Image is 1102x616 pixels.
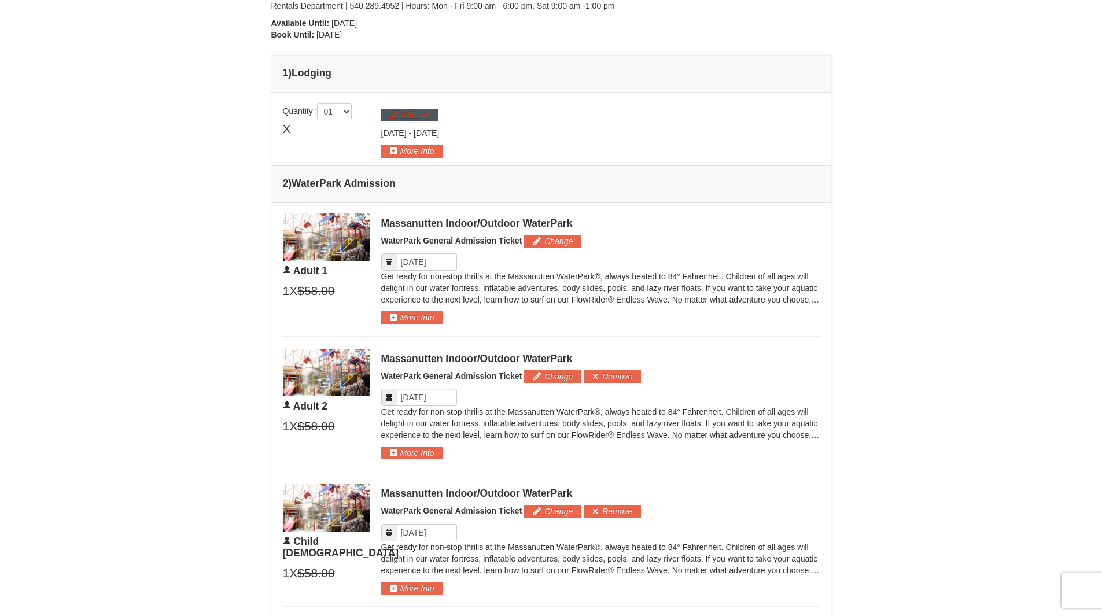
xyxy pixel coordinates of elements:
[288,178,292,189] span: )
[283,282,290,300] span: 1
[381,488,820,499] div: Massanutten Indoor/Outdoor WaterPark
[524,505,581,518] button: Change
[381,406,820,441] p: Get ready for non-stop thrills at the Massanutten WaterPark®, always heated to 84° Fahrenheit. Ch...
[283,213,370,261] img: 6619917-1403-22d2226d.jpg
[381,541,820,576] p: Get ready for non-stop thrills at the Massanutten WaterPark®, always heated to 84° Fahrenheit. Ch...
[283,418,290,435] span: 1
[271,30,315,39] strong: Book Until:
[289,418,297,435] span: X
[283,178,820,189] h4: 2 WaterPark Admission
[297,565,334,582] span: $58.00
[293,265,327,276] span: Adult 1
[283,536,399,559] span: Child [DEMOGRAPHIC_DATA]
[289,282,297,300] span: X
[331,19,357,28] span: [DATE]
[289,565,297,582] span: X
[283,120,291,138] span: X
[283,106,352,116] span: Quantity :
[288,67,292,79] span: )
[381,145,443,157] button: More Info
[408,128,411,138] span: -
[381,353,820,364] div: Massanutten Indoor/Outdoor WaterPark
[584,370,641,383] button: Remove
[316,30,342,39] span: [DATE]
[381,582,443,595] button: More Info
[524,235,581,248] button: Change
[381,236,522,245] span: WaterPark General Admission Ticket
[293,400,327,412] span: Adult 2
[381,109,438,121] button: Change
[381,128,407,138] span: [DATE]
[381,311,443,324] button: More Info
[283,67,820,79] h4: 1 Lodging
[297,282,334,300] span: $58.00
[381,447,443,459] button: More Info
[271,19,330,28] strong: Available Until:
[381,371,522,381] span: WaterPark General Admission Ticket
[584,505,641,518] button: Remove
[381,506,522,515] span: WaterPark General Admission Ticket
[283,565,290,582] span: 1
[524,370,581,383] button: Change
[414,128,439,138] span: [DATE]
[283,484,370,531] img: 6619917-1403-22d2226d.jpg
[381,217,820,229] div: Massanutten Indoor/Outdoor WaterPark
[381,271,820,305] p: Get ready for non-stop thrills at the Massanutten WaterPark®, always heated to 84° Fahrenheit. Ch...
[283,349,370,396] img: 6619917-1403-22d2226d.jpg
[297,418,334,435] span: $58.00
